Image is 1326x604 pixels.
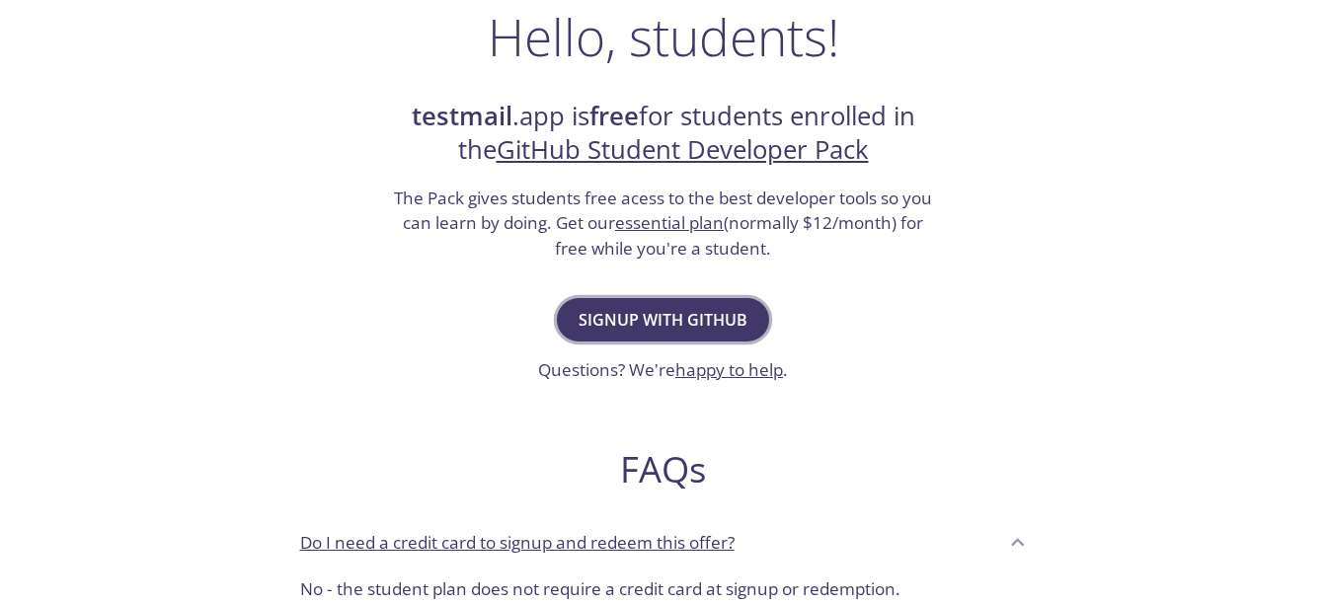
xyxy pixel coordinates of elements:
[589,99,639,133] strong: free
[497,132,869,167] a: GitHub Student Developer Pack
[392,186,935,262] h3: The Pack gives students free acess to the best developer tools so you can learn by doing. Get our...
[615,211,724,234] a: essential plan
[488,7,839,66] h1: Hello, students!
[300,576,1027,602] p: No - the student plan does not require a credit card at signup or redemption.
[579,306,747,334] span: Signup with GitHub
[412,99,512,133] strong: testmail
[538,357,788,383] h3: Questions? We're .
[300,530,735,556] p: Do I need a credit card to signup and redeem this offer?
[284,515,1043,568] div: Do I need a credit card to signup and redeem this offer?
[392,100,935,168] h2: .app is for students enrolled in the
[284,447,1043,491] h2: FAQs
[675,358,783,381] a: happy to help
[557,298,769,341] button: Signup with GitHub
